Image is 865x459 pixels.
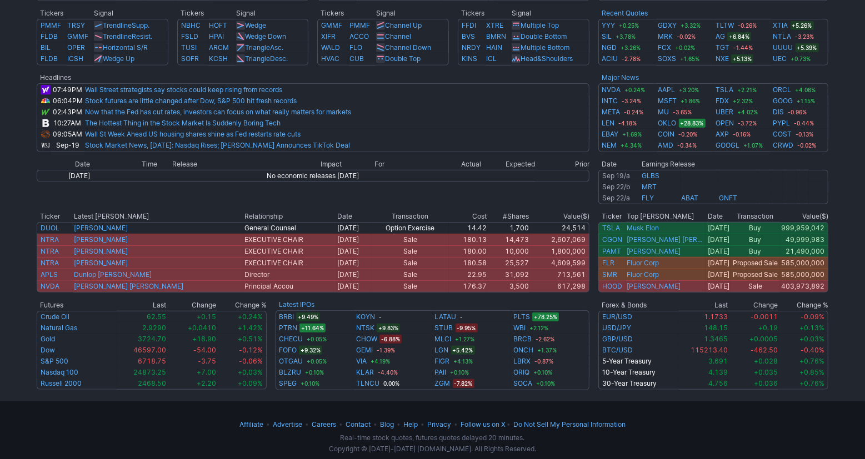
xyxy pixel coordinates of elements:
td: 09:05AM [51,129,84,140]
span: -0.20% [677,130,699,139]
a: FFDI [462,21,476,29]
a: NVDA [602,84,621,95]
th: Signal [93,8,168,19]
a: DIS [773,107,784,118]
a: PMMF [349,21,370,29]
a: ORCL [773,84,792,95]
th: Earnings Release [642,159,828,170]
a: STUB [435,322,453,334]
a: Advertise [273,420,302,428]
span: +28.83% [679,119,706,128]
a: TGT [716,42,729,53]
a: Help [403,420,418,428]
span: -4.18% [617,119,638,128]
a: FDX [716,95,729,107]
td: 180.00 [449,245,487,257]
span: -2.78% [620,54,642,63]
a: [PERSON_NAME] [PERSON_NAME] [627,235,705,244]
span: -0.13% [794,130,816,139]
th: Transaction [731,211,780,222]
span: +0.25% [617,21,641,30]
a: NTRA [41,235,59,244]
span: -0.02% [796,141,818,150]
a: NTRA [41,259,59,267]
th: Value($) [529,211,589,222]
a: NRDY [462,43,481,52]
a: PTRN [279,322,297,334]
th: For [374,159,428,170]
th: Top [PERSON_NAME] [626,211,706,222]
span: +2.21% [736,85,758,94]
a: Channel [385,32,411,41]
a: LATAU [435,311,457,322]
a: Wall Street strategists say stocks could keep rising from records [85,85,282,94]
span: Trendline [103,21,132,29]
a: FLY [642,194,654,202]
td: 02:43PM [51,107,84,118]
a: HAIN [486,43,502,52]
th: Transaction [372,211,449,222]
a: GLBS [642,172,660,180]
span: +4.34% [619,141,643,150]
a: Head&Shoulders [521,54,573,63]
a: HOOD [602,282,622,290]
a: TLNCU [356,378,379,389]
th: Ticker [37,211,73,222]
span: +3.32% [679,21,703,30]
span: -3.23% [794,32,816,41]
td: 2,607,069 [529,234,589,245]
a: KINS [462,54,477,63]
a: MSFT [658,95,677,107]
a: FLDB [41,32,58,41]
a: [PERSON_NAME] [74,247,128,255]
a: MU [658,107,669,118]
a: LBRX [513,356,531,367]
span: +2.32% [731,97,754,105]
a: UEC [773,53,787,64]
td: 49,999,983 [780,234,828,245]
a: PAII [435,367,447,378]
a: GNFT [719,194,737,202]
a: FCX [658,42,672,53]
td: After Market Close [598,170,642,181]
td: [DATE] [337,257,372,269]
th: Date [598,159,642,170]
a: AXP [716,129,729,140]
a: XTRE [486,21,503,29]
a: [PERSON_NAME] [627,247,681,256]
a: Recent Quotes [602,9,648,17]
td: 07:49PM [51,83,84,95]
a: FLDB [41,54,58,63]
td: Buy [731,234,780,245]
a: MLCI [435,334,452,345]
a: NEM [602,140,617,151]
a: NBHC [181,21,201,29]
td: 14,473 [487,234,529,245]
a: BTC/USD [602,346,633,354]
span: +5.39% [796,43,819,52]
td: Sale [372,245,449,257]
td: [DATE] [706,234,731,245]
a: Affiliate [239,420,263,428]
a: [PERSON_NAME] [627,282,681,291]
a: NTSK [356,322,374,334]
span: +3.26% [619,43,642,52]
a: Major News [602,73,639,82]
a: EBAY [602,129,618,140]
a: XIFR [321,32,336,41]
a: Wall St Week Ahead US housing shares shine as Fed restarts rate cuts [85,130,301,138]
td: 180.58 [449,257,487,269]
a: Channel Down [385,43,431,52]
a: COST [773,129,792,140]
a: Latest IPOs [279,300,314,309]
a: Privacy [427,420,451,428]
a: TriangleAsc. [245,43,283,52]
a: OPEN [716,118,734,129]
a: DUOL [41,224,59,232]
a: CHOW [356,334,377,345]
th: Latest [PERSON_NAME] [73,211,244,222]
a: ZGM [435,378,451,389]
td: 1,700 [487,222,529,234]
